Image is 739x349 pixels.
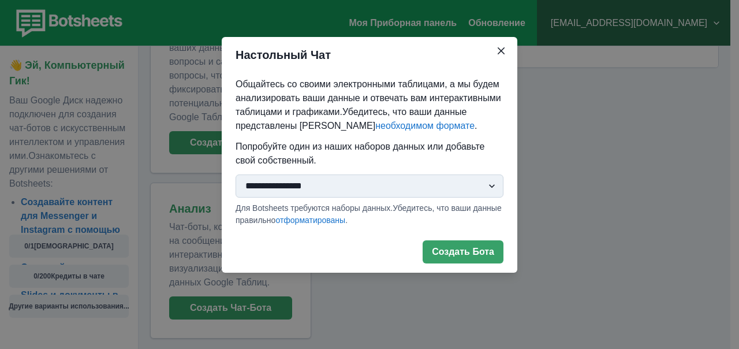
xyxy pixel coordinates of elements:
[236,203,502,225] ya-tr-span: Убедитесь, что ваши данные правильно
[275,216,345,225] a: отформатированы
[432,246,494,257] ya-tr-span: Создать Бота
[375,121,475,131] a: необходимом формате
[236,49,331,61] ya-tr-span: Настольный Чат
[492,42,510,60] button: Закрыть
[236,107,466,131] ya-tr-span: Убедитесь, что ваши данные представлены [PERSON_NAME]
[236,203,393,213] ya-tr-span: Для Botsheets требуются наборы данных.
[236,142,484,165] ya-tr-span: Попробуйте один из наших наборов данных или добавьте свой собственный.
[236,79,501,117] ya-tr-span: Общайтесь со своими электронными таблицами, а мы будем анализировать ваши данные и отвечать вам и...
[475,121,477,131] ya-tr-span: .
[423,240,503,263] button: Создать Бота
[345,216,348,225] ya-tr-span: .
